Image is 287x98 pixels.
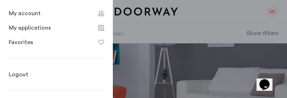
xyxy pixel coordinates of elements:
[9,9,41,18] div: My account
[9,38,104,47] a: Favorites
[9,9,104,18] a: Account
[257,69,280,91] iframe: chat widget
[9,38,33,47] div: Favorites
[9,24,104,32] a: Applications
[9,70,28,79] a: Logout
[9,24,51,32] div: My applications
